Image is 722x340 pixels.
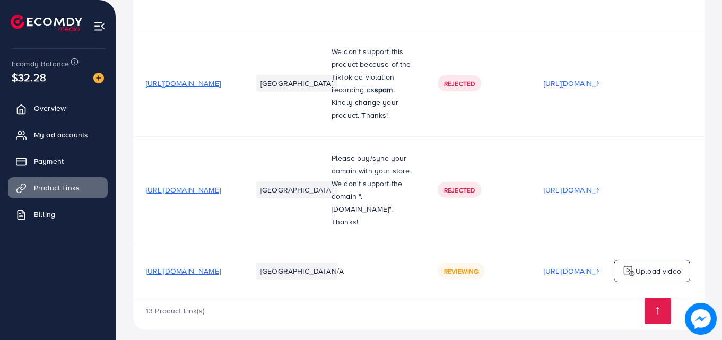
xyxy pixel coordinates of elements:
span: We don't support this product because of the TikTok ad violation recording as [332,46,411,95]
span: Rejected [444,186,475,195]
strong: spam [375,84,393,95]
span: Payment [34,156,64,167]
span: [URL][DOMAIN_NAME] [146,266,221,276]
p: [URL][DOMAIN_NAME] [544,77,619,90]
li: [GEOGRAPHIC_DATA] [256,75,337,92]
p: Upload video [636,265,681,277]
p: [URL][DOMAIN_NAME] [544,184,619,196]
span: [URL][DOMAIN_NAME] [146,78,221,89]
span: $32.28 [12,69,46,85]
img: logo [623,265,636,277]
img: image [685,303,716,334]
img: image [93,73,104,83]
span: N/A [332,266,344,276]
span: 13 Product Link(s) [146,306,204,316]
a: Product Links [8,177,108,198]
span: Please buy/sync your domain with your store. We don't support the domain ".[DOMAIN_NAME]". Thanks! [332,153,412,227]
li: [GEOGRAPHIC_DATA] [256,263,337,280]
span: Reviewing [444,267,479,276]
span: Billing [34,209,55,220]
a: Payment [8,151,108,172]
img: logo [11,15,82,31]
p: [URL][DOMAIN_NAME] [544,265,619,277]
span: My ad accounts [34,129,88,140]
span: Ecomdy Balance [12,58,69,69]
a: My ad accounts [8,124,108,145]
span: Product Links [34,182,80,193]
span: Overview [34,103,66,114]
img: menu [93,20,106,32]
span: . Kindly change your product. Thanks! [332,84,398,120]
span: [URL][DOMAIN_NAME] [146,185,221,195]
span: Rejected [444,79,475,88]
a: Billing [8,204,108,225]
li: [GEOGRAPHIC_DATA] [256,181,337,198]
a: Overview [8,98,108,119]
